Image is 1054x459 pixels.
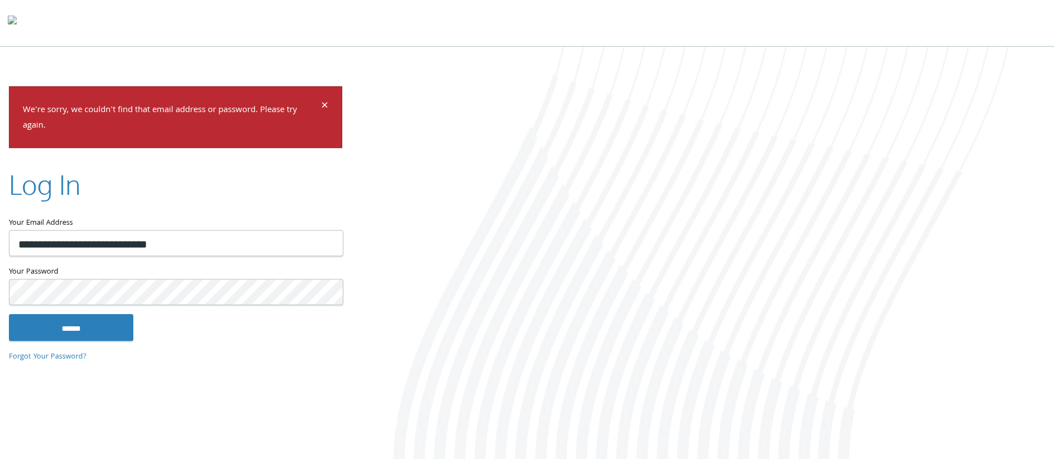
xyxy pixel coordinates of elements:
h2: Log In [9,166,81,203]
p: We're sorry, we couldn't find that email address or password. Please try again. [23,102,319,134]
button: Dismiss alert [321,100,328,113]
img: todyl-logo-dark.svg [8,12,17,34]
label: Your Password [9,265,342,279]
a: Forgot Your Password? [9,350,87,362]
span: × [321,95,328,117]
